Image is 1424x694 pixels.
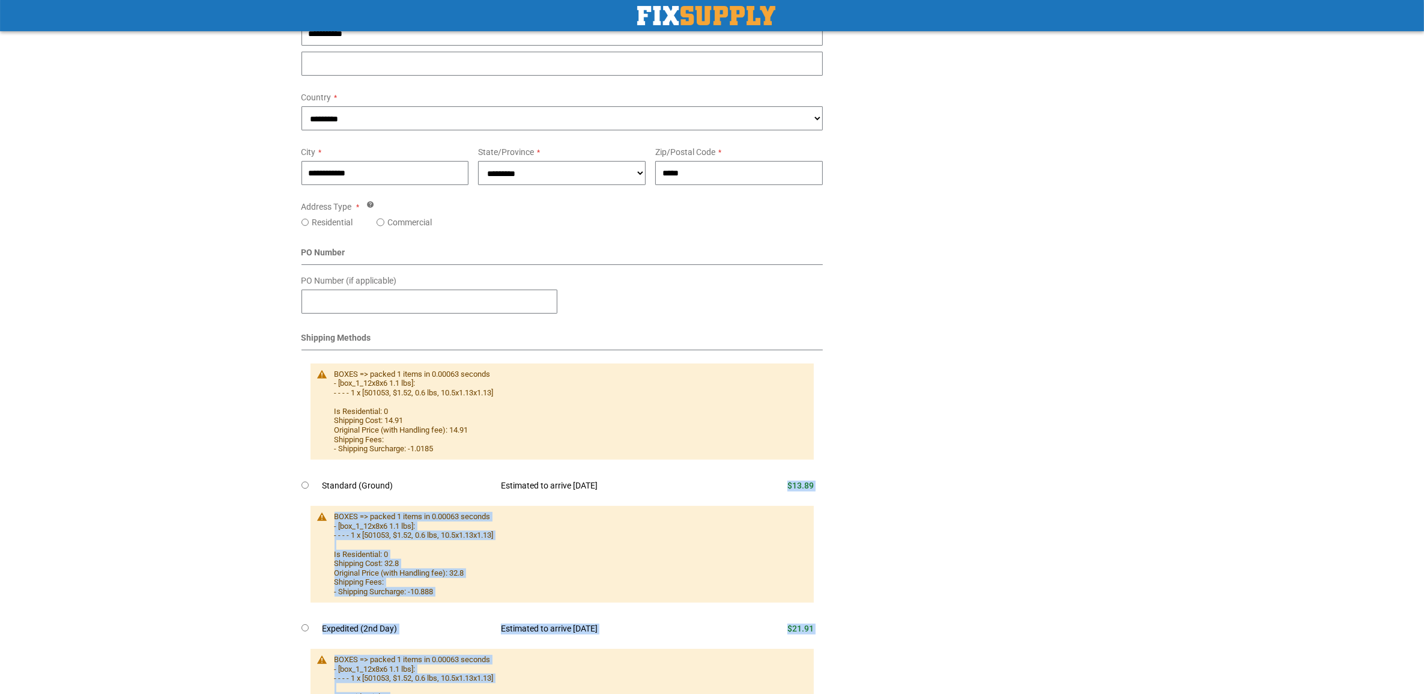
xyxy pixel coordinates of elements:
[637,6,775,25] img: Fix Industrial Supply
[787,624,814,633] span: $21.91
[301,332,823,350] div: Shipping Methods
[301,246,823,265] div: PO Number
[637,6,775,25] a: store logo
[492,473,724,499] td: Estimated to arrive [DATE]
[492,616,724,642] td: Estimated to arrive [DATE]
[335,370,802,454] div: BOXES => packed 1 items in 0.00063 seconds - [box_1_12x8x6 1.1 lbs]: - - - - 1 x [501053, $1.52, ...
[478,147,534,157] span: State/Province
[787,481,814,490] span: $13.89
[301,93,332,102] span: Country
[312,216,353,228] label: Residential
[655,147,715,157] span: Zip/Postal Code
[301,202,352,212] span: Address Type
[335,512,802,596] div: BOXES => packed 1 items in 0.00063 seconds - [box_1_12x8x6 1.1 lbs]: - - - - 1 x [501053, $1.52, ...
[301,147,316,157] span: City
[323,616,492,642] td: Expedited (2nd Day)
[301,276,397,285] span: PO Number (if applicable)
[387,216,432,228] label: Commercial
[323,473,492,499] td: Standard (Ground)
